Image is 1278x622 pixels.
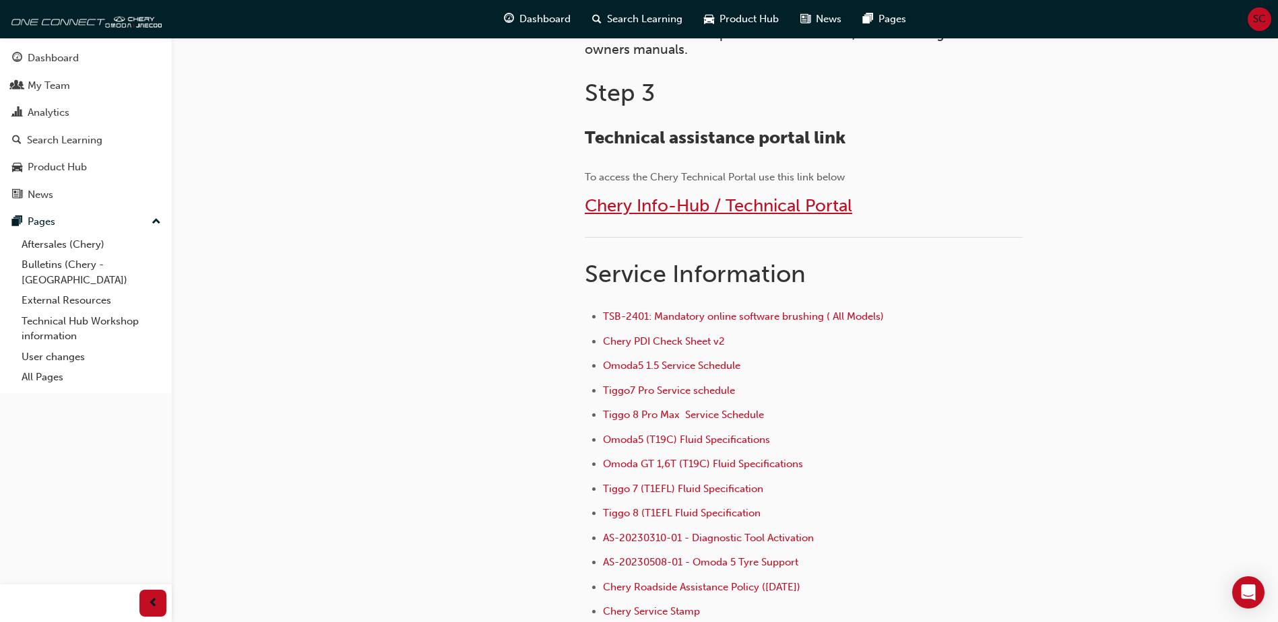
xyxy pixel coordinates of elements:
[585,26,998,57] span: to explore service manuals, Electrical diagram and owners manuals.
[519,11,571,27] span: Dashboard
[816,11,841,27] span: News
[607,11,682,27] span: Search Learning
[12,53,22,65] span: guage-icon
[12,189,22,201] span: news-icon
[603,384,735,396] a: Tiggo7 Pro Service schedule
[12,162,22,174] span: car-icon
[790,5,852,33] a: news-iconNews
[5,209,166,234] button: Pages
[12,80,22,92] span: people-icon
[5,100,166,125] a: Analytics
[7,5,162,32] img: oneconnect
[493,5,581,33] a: guage-iconDashboard
[16,290,166,311] a: External Resources
[12,216,22,228] span: pages-icon
[16,311,166,347] a: Technical Hub Workshop information
[704,11,714,28] span: car-icon
[28,78,70,94] div: My Team
[16,347,166,368] a: User changes
[603,359,740,372] a: Omoda5 1.5 Service Schedule
[603,310,884,322] a: TSB-2401: Mandatory online software brushing ( All Models)
[603,458,803,470] a: Omoda GT 1,6T (T19C) Fluid Specifications
[585,127,845,148] span: Technical assistance portal link
[27,133,102,148] div: Search Learning
[603,532,814,544] a: AS-20230310-01 - Diagnostic Tool Activation
[16,234,166,255] a: Aftersales (Chery)
[581,5,693,33] a: search-iconSearch Learning
[603,335,725,347] a: Chery PDI Check Sheet v2
[603,581,800,593] a: Chery Roadside Assistance Policy ([DATE])
[5,155,166,180] a: Product Hub
[28,187,53,203] div: News
[5,43,166,209] button: DashboardMy TeamAnalyticsSearch LearningProduct HubNews
[504,11,514,28] span: guage-icon
[585,78,655,107] span: Step 3
[603,556,798,568] a: AS-20230508-01 - Omoda 5 Tyre Support
[1232,576,1265,609] div: Open Intercom Messenger
[1248,7,1271,31] button: SC
[12,135,22,147] span: search-icon
[603,507,761,519] a: Tiggo 8 (T1EFL Fluid Specification
[585,171,845,183] span: To access the Chery Technical Portal use this link below
[585,195,852,216] a: Chery Info-Hub / Technical Portal
[863,11,873,28] span: pages-icon
[28,50,79,66] div: Dashboard
[5,182,166,207] a: News
[800,11,810,28] span: news-icon
[5,46,166,71] a: Dashboard
[852,5,917,33] a: pages-iconPages
[12,107,22,119] span: chart-icon
[28,160,87,175] div: Product Hub
[878,11,906,27] span: Pages
[16,254,166,290] a: Bulletins (Chery - [GEOGRAPHIC_DATA])
[148,595,158,612] span: prev-icon
[152,213,161,231] span: up-icon
[720,11,779,27] span: Product Hub
[592,11,602,28] span: search-icon
[1253,11,1266,27] span: SC
[16,367,166,388] a: All Pages
[603,483,766,495] a: Tiggo 7 (T1EFL) Fluid Specification
[28,105,69,120] div: Analytics
[5,73,166,98] a: My Team
[693,5,790,33] a: car-iconProduct Hub
[603,605,700,617] a: Chery Service Stamp
[603,409,764,421] a: Tiggo 8 Pro Max Service Schedule
[5,128,166,153] a: Search Learning
[585,259,806,288] span: Service Information
[603,434,770,446] a: Omoda5 (T19C) Fluid Specifications
[28,214,55,230] div: Pages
